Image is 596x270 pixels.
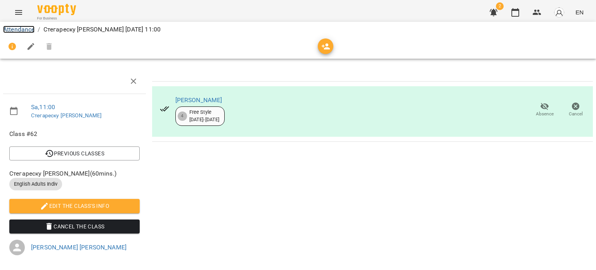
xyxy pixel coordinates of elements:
[37,16,76,21] span: For Business
[31,103,55,111] a: Sa , 11:00
[3,26,35,33] a: Attendance
[9,219,140,233] button: Cancel the class
[31,244,126,251] a: [PERSON_NAME] [PERSON_NAME]
[554,7,565,18] img: avatar_s.png
[189,109,220,123] div: Free Style [DATE] - [DATE]
[3,25,593,34] nav: breadcrumb
[9,169,140,178] span: Стегареску [PERSON_NAME] ( 60 mins. )
[569,111,583,117] span: Cancel
[9,181,62,188] span: English Adults Indiv
[529,99,560,121] button: Absence
[9,3,28,22] button: Menu
[496,2,504,10] span: 2
[175,96,222,104] a: [PERSON_NAME]
[16,201,133,211] span: Edit the class's Info
[16,149,133,158] span: Previous Classes
[9,129,140,139] span: Class #62
[16,222,133,231] span: Cancel the class
[9,199,140,213] button: Edit the class's Info
[31,112,102,118] a: Стегареску [PERSON_NAME]
[9,146,140,160] button: Previous Classes
[43,25,161,34] p: Стегареску [PERSON_NAME] [DATE] 11:00
[575,8,584,16] span: EN
[572,5,587,19] button: EN
[37,4,76,15] img: Voopty Logo
[38,25,40,34] li: /
[178,111,187,121] div: 4
[536,111,554,117] span: Absence
[560,99,591,121] button: Cancel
